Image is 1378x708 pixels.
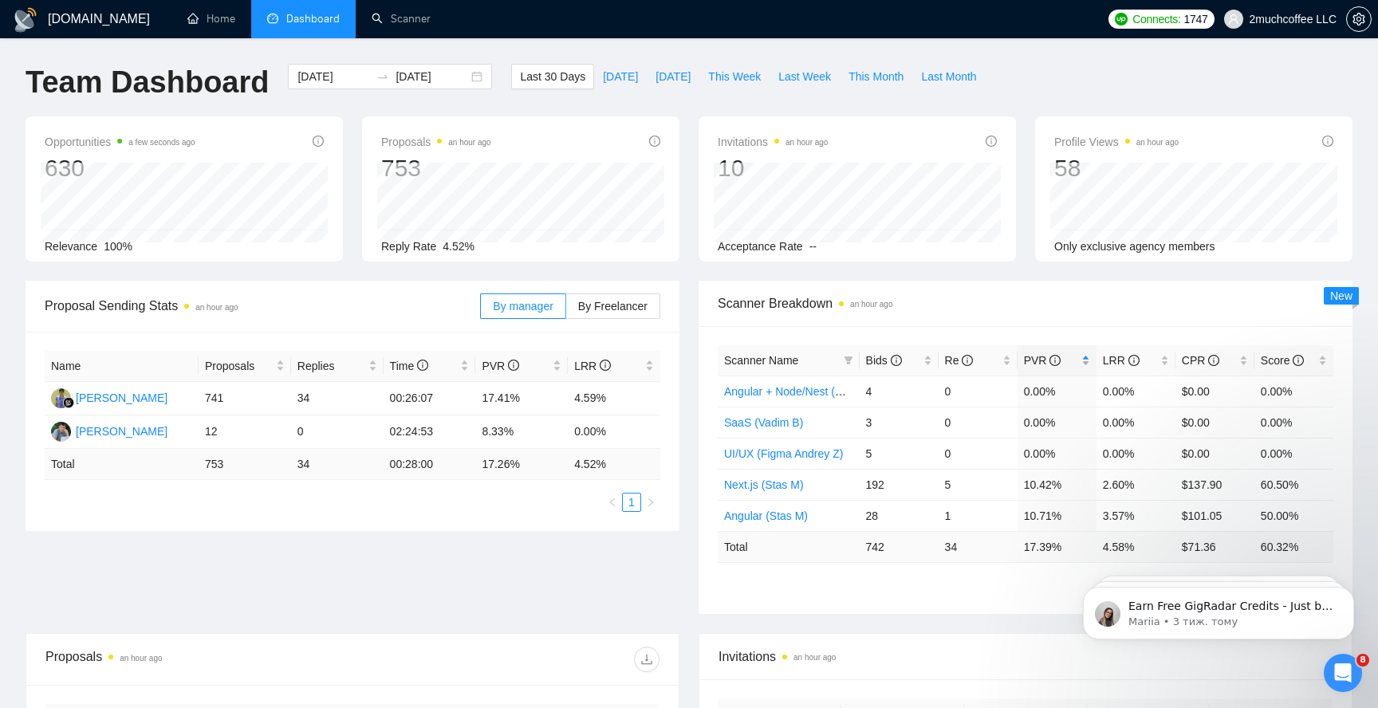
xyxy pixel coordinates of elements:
button: download [634,647,659,672]
span: Reply Rate [381,240,436,253]
button: right [641,493,660,512]
span: info-circle [649,136,660,147]
span: Dashboard [286,12,340,26]
td: 8.33% [475,415,568,449]
span: right [646,498,656,507]
span: filter [844,356,853,365]
span: [DATE] [656,68,691,85]
td: 00:26:07 [384,382,476,415]
td: 0.00% [1018,438,1096,469]
span: Proposals [205,357,273,375]
td: 741 [199,382,291,415]
button: Last Month [912,64,985,89]
td: 17.41% [475,382,568,415]
span: -- [809,240,817,253]
time: an hour ago [850,300,892,309]
td: 0.00% [568,415,660,449]
span: Score [1261,354,1304,367]
a: Angular (Stas M) [724,509,808,522]
td: 192 [860,469,939,500]
span: LRR [574,360,611,372]
span: This Week [708,68,761,85]
span: Scanner Name [724,354,798,367]
button: This Week [699,64,770,89]
td: 17.26 % [475,449,568,480]
button: setting [1346,6,1372,32]
td: 0.00% [1096,376,1175,407]
button: Last Week [770,64,840,89]
td: 10.42% [1018,469,1096,500]
td: $0.00 [1175,407,1254,438]
li: Next Page [641,493,660,512]
th: Name [45,351,199,382]
time: an hour ago [448,138,490,147]
td: 34 [291,449,384,480]
span: info-circle [313,136,324,147]
span: info-circle [1049,355,1061,366]
a: Next.js (Stas M) [724,478,804,491]
td: Total [45,449,199,480]
td: 5 [860,438,939,469]
td: $101.05 [1175,500,1254,531]
a: homeHome [187,12,235,26]
img: DM [51,422,71,442]
td: 0 [939,376,1018,407]
time: an hour ago [793,653,836,662]
span: Only exclusive agency members [1054,240,1215,253]
span: [DATE] [603,68,638,85]
span: filter [841,348,856,372]
td: 0.00% [1254,376,1333,407]
img: logo [13,7,38,33]
time: an hour ago [785,138,828,147]
span: This Month [848,68,904,85]
span: Proposal Sending Stats [45,296,480,316]
span: Acceptance Rate [718,240,803,253]
td: 28 [860,500,939,531]
input: End date [396,68,468,85]
span: 8 [1356,654,1369,667]
span: PVR [1024,354,1061,367]
span: 1747 [1184,10,1208,28]
td: $ 71.36 [1175,531,1254,562]
img: gigradar-bm.png [63,397,74,408]
a: 1 [623,494,640,511]
span: Opportunities [45,132,195,151]
div: Proposals [45,647,352,672]
td: 00:28:00 [384,449,476,480]
td: 0.00% [1254,438,1333,469]
td: 4.59% [568,382,660,415]
span: Re [945,354,974,367]
th: Proposals [199,351,291,382]
iframe: Intercom live chat [1324,654,1362,692]
span: Proposals [381,132,491,151]
a: DM[PERSON_NAME] [51,424,167,437]
td: 0.00% [1096,438,1175,469]
td: 0.00% [1254,407,1333,438]
span: to [376,70,389,83]
span: Last Week [778,68,831,85]
span: info-circle [417,360,428,371]
td: Total [718,531,860,562]
td: 60.50% [1254,469,1333,500]
td: $137.90 [1175,469,1254,500]
span: info-circle [508,360,519,371]
button: left [603,493,622,512]
span: setting [1347,13,1371,26]
td: 02:24:53 [384,415,476,449]
td: 0.00% [1018,376,1096,407]
button: Last 30 Days [511,64,594,89]
td: 4.52 % [568,449,660,480]
button: [DATE] [647,64,699,89]
td: 0 [291,415,384,449]
td: 60.32 % [1254,531,1333,562]
time: an hour ago [1136,138,1179,147]
td: $0.00 [1175,376,1254,407]
td: 0 [939,407,1018,438]
span: Time [390,360,428,372]
span: info-circle [1208,355,1219,366]
div: 10 [718,153,828,183]
td: 34 [939,531,1018,562]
